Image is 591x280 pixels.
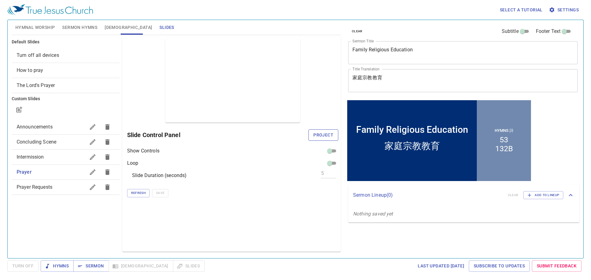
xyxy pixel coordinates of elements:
i: Nothing saved yet [353,211,393,217]
p: Show Controls [127,147,159,155]
textarea: 家庭宗教教育 [352,75,573,86]
span: Add to Lineup [527,192,559,198]
span: Sermon [78,262,104,270]
div: Sermon Lineup(0)clearAdd to Lineup [348,185,579,205]
span: Intermission [17,154,44,160]
button: clear [348,28,366,35]
div: Intermission [12,150,120,164]
span: Subtitle [502,28,519,35]
a: Last updated [DATE] [415,260,467,272]
div: Prayer Requests [12,180,120,195]
textarea: Family Religious Education [352,47,573,58]
button: Settings [548,4,581,16]
span: Submit Feedback [537,262,577,270]
p: Slide Duration (seconds) [132,172,187,179]
h6: Slide Control Panel [127,130,308,140]
button: Select a tutorial [497,4,545,16]
p: Sermon Lineup ( 0 ) [353,191,503,199]
button: Project [308,129,338,141]
p: Loop [127,160,139,167]
span: Project [313,131,333,139]
h6: Custom Slides [12,96,120,102]
span: Announcements [17,124,53,130]
iframe: from-child [346,99,533,183]
span: Concluding Scene [17,139,56,145]
span: [DEMOGRAPHIC_DATA] [105,24,152,31]
div: Concluding Scene [12,135,120,149]
img: True Jesus Church [7,4,93,15]
span: Footer Text [536,28,561,35]
button: Refresh [127,189,150,197]
span: Select a tutorial [500,6,543,14]
span: Hymns [46,262,69,270]
span: [object Object] [17,52,59,58]
button: Add to Lineup [523,191,563,199]
div: How to pray [12,63,120,78]
span: clear [352,29,363,34]
button: Sermon [73,260,109,272]
span: Settings [550,6,579,14]
span: [object Object] [17,82,55,88]
span: Slides [159,24,174,31]
button: Hymns [41,260,74,272]
span: Hymnal Worship [15,24,55,31]
span: Prayer Requests [17,184,52,190]
div: Turn off all devices [12,48,120,63]
span: Prayer [17,169,32,175]
a: Subscribe to Updates [469,260,530,272]
span: Last updated [DATE] [418,262,464,270]
span: Sermon Hymns [62,24,97,31]
a: Submit Feedback [532,260,581,272]
div: Announcements [12,120,120,134]
span: [object Object] [17,67,43,73]
h6: Default Slides [12,39,120,45]
span: Refresh [131,190,146,196]
div: Prayer [12,165,120,179]
div: The Lord's Prayer [12,78,120,93]
span: Subscribe to Updates [474,262,525,270]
